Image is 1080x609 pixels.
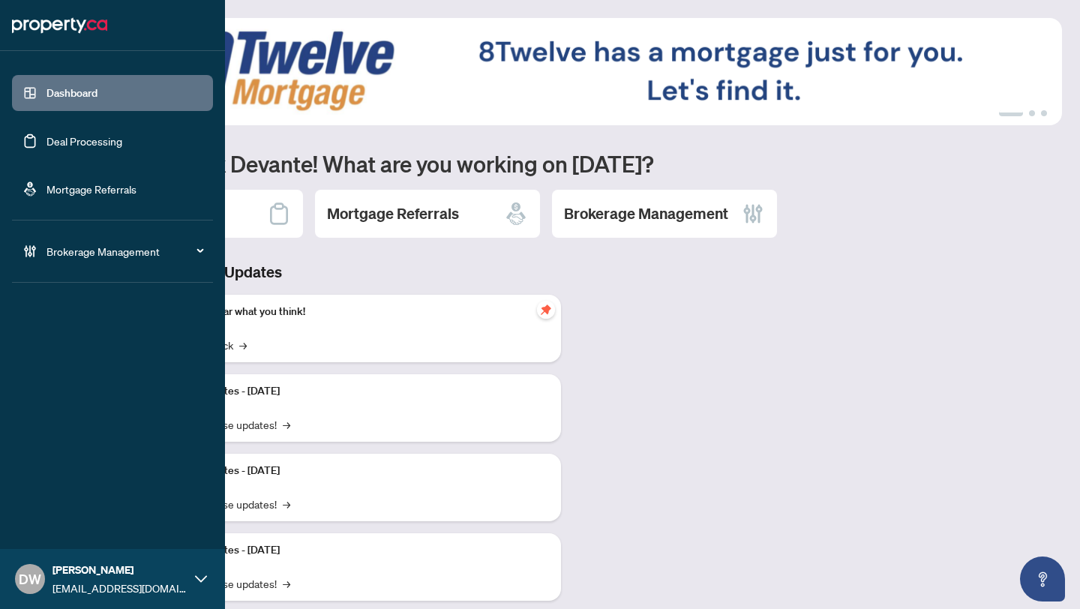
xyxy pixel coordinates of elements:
[78,262,561,283] h3: Brokerage & Industry Updates
[157,463,549,479] p: Platform Updates - [DATE]
[157,383,549,400] p: Platform Updates - [DATE]
[283,416,290,433] span: →
[283,575,290,592] span: →
[1029,110,1035,116] button: 2
[46,134,122,148] a: Deal Processing
[327,203,459,224] h2: Mortgage Referrals
[157,304,549,320] p: We want to hear what you think!
[999,110,1023,116] button: 1
[537,301,555,319] span: pushpin
[12,13,107,37] img: logo
[46,243,202,259] span: Brokerage Management
[78,18,1062,125] img: Slide 0
[283,496,290,512] span: →
[52,580,187,596] span: [EMAIL_ADDRESS][DOMAIN_NAME]
[239,337,247,353] span: →
[1041,110,1047,116] button: 3
[157,542,549,559] p: Platform Updates - [DATE]
[78,149,1062,178] h1: Welcome back Devante! What are you working on [DATE]?
[1020,556,1065,601] button: Open asap
[564,203,728,224] h2: Brokerage Management
[19,568,41,589] span: DW
[52,562,187,578] span: [PERSON_NAME]
[46,182,136,196] a: Mortgage Referrals
[46,86,97,100] a: Dashboard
